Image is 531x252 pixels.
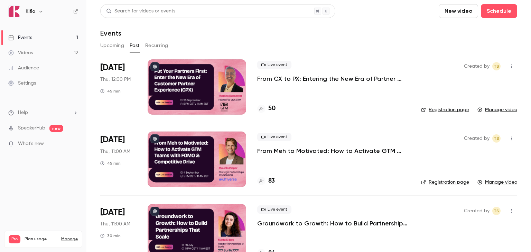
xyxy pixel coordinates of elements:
span: TS [494,62,499,70]
span: [DATE] [100,134,125,145]
span: TS [494,207,499,215]
h6: Kiflo [26,8,35,15]
span: Thu, 12:00 PM [100,76,131,83]
span: Created by [464,207,490,215]
button: Upcoming [100,40,124,51]
span: Plan usage [25,236,57,242]
button: New video [439,4,478,18]
button: Schedule [481,4,517,18]
a: 50 [257,104,276,113]
a: Manage video [477,106,517,113]
div: Sep 4 Thu, 5:00 PM (Europe/Rome) [100,132,137,187]
span: Live event [257,205,291,214]
li: help-dropdown-opener [8,109,78,116]
iframe: Noticeable Trigger [70,141,78,147]
a: Registration page [421,106,469,113]
a: Manage [61,236,78,242]
h1: Events [100,29,121,37]
span: Live event [257,61,291,69]
div: 30 min [100,233,121,239]
div: Settings [8,80,36,87]
span: Tomica Stojanovikj [492,207,501,215]
span: Pro [9,235,20,243]
span: Tomica Stojanovikj [492,62,501,70]
span: Created by [464,62,490,70]
span: Created by [464,134,490,143]
a: From CX to PX: Entering the New Era of Partner Experience [257,75,410,83]
div: Videos [8,49,33,56]
div: 45 min [100,88,121,94]
h4: 83 [268,176,275,186]
span: [DATE] [100,62,125,73]
span: Tomica Stojanovikj [492,134,501,143]
div: Audience [8,65,39,71]
button: Recurring [145,40,168,51]
span: Help [18,109,28,116]
a: SpeakerHub [18,125,45,132]
div: Sep 25 Thu, 5:00 PM (Europe/Rome) [100,59,137,115]
a: Manage video [477,179,517,186]
div: 45 min [100,161,121,166]
a: Registration page [421,179,469,186]
span: [DATE] [100,207,125,218]
a: Groundwork to Growth: How to Build Partnerships That Scale [257,219,410,227]
span: What's new [18,140,44,147]
img: Kiflo [9,6,20,17]
button: Past [130,40,140,51]
a: 83 [257,176,275,186]
span: Live event [257,133,291,141]
div: Search for videos or events [106,8,175,15]
h4: 50 [268,104,276,113]
div: Events [8,34,32,41]
span: Thu, 11:00 AM [100,148,130,155]
span: TS [494,134,499,143]
span: new [49,125,63,132]
a: From Meh to Motivated: How to Activate GTM Teams with FOMO & Competitive Drive [257,147,410,155]
span: Thu, 11:00 AM [100,221,130,227]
